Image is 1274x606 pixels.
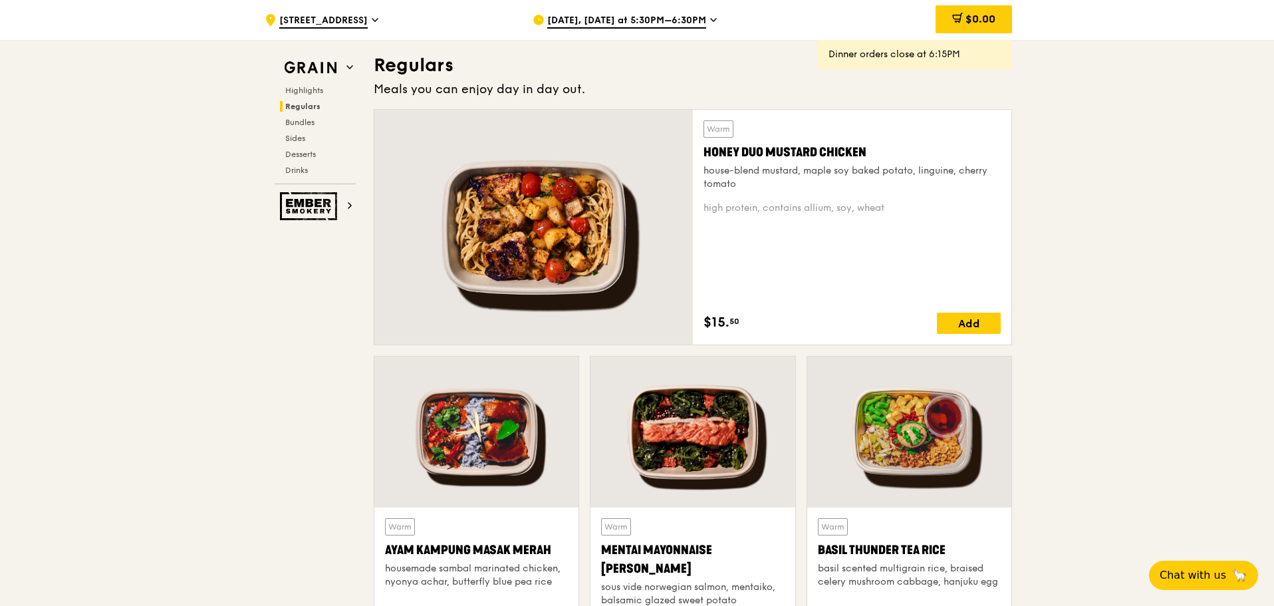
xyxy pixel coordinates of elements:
[1231,567,1247,583] span: 🦙
[703,164,1001,191] div: house-blend mustard, maple soy baked potato, linguine, cherry tomato
[818,562,1001,589] div: basil scented multigrain rice, braised celery mushroom cabbage, hanjuku egg
[385,562,568,589] div: housemade sambal marinated chicken, nyonya achar, butterfly blue pea rice
[374,80,1012,98] div: Meals you can enjoy day in day out.
[285,134,305,143] span: Sides
[279,14,368,29] span: [STREET_ADDRESS]
[285,118,315,127] span: Bundles
[385,518,415,535] div: Warm
[285,102,320,111] span: Regulars
[703,143,1001,162] div: Honey Duo Mustard Chicken
[385,541,568,559] div: Ayam Kampung Masak Merah
[828,48,1001,61] div: Dinner orders close at 6:15PM
[729,316,739,327] span: 50
[285,166,308,175] span: Drinks
[965,13,995,25] span: $0.00
[703,313,729,333] span: $15.
[703,120,733,138] div: Warm
[601,518,631,535] div: Warm
[280,56,341,80] img: Grain web logo
[285,86,323,95] span: Highlights
[374,53,1012,77] h3: Regulars
[818,518,848,535] div: Warm
[1160,567,1226,583] span: Chat with us
[703,202,1001,215] div: high protein, contains allium, soy, wheat
[601,541,784,578] div: Mentai Mayonnaise [PERSON_NAME]
[1149,561,1258,590] button: Chat with us🦙
[285,150,316,159] span: Desserts
[280,192,341,220] img: Ember Smokery web logo
[818,541,1001,559] div: Basil Thunder Tea Rice
[547,14,706,29] span: [DATE], [DATE] at 5:30PM–6:30PM
[937,313,1001,334] div: Add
